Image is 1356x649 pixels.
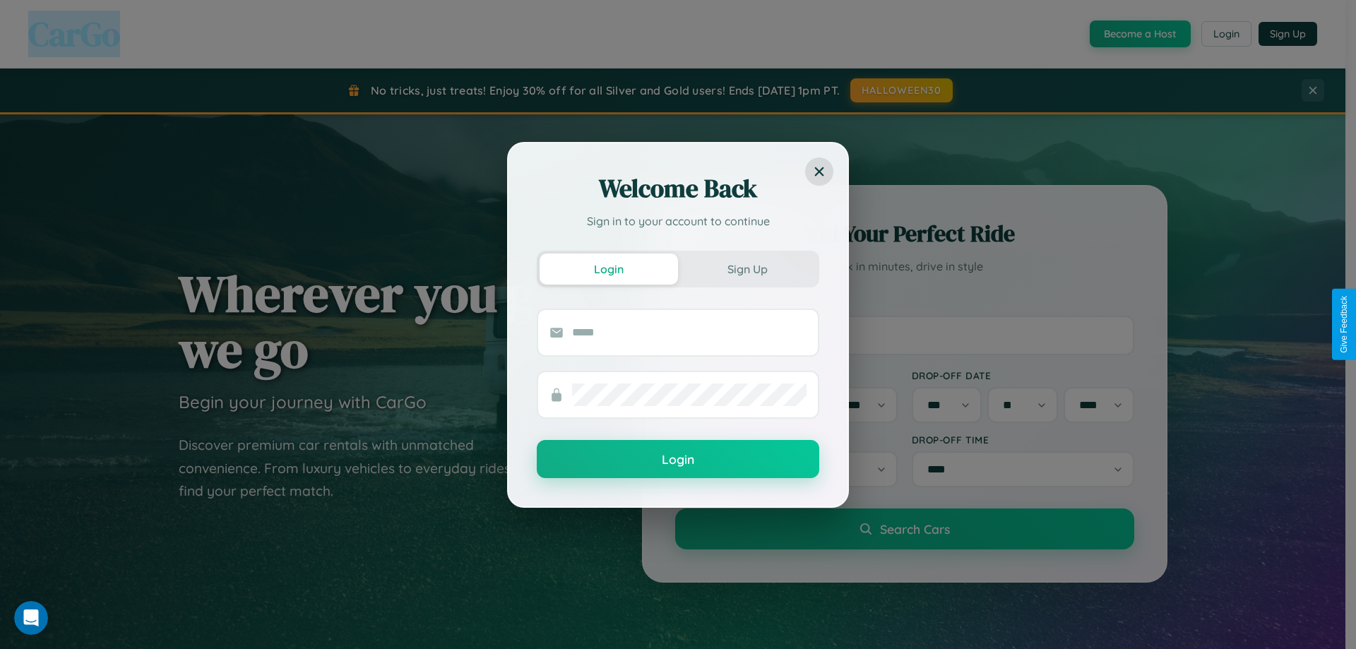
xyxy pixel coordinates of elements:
[1339,296,1349,353] div: Give Feedback
[540,254,678,285] button: Login
[537,440,819,478] button: Login
[537,172,819,206] h2: Welcome Back
[678,254,816,285] button: Sign Up
[537,213,819,230] p: Sign in to your account to continue
[14,601,48,635] iframe: Intercom live chat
